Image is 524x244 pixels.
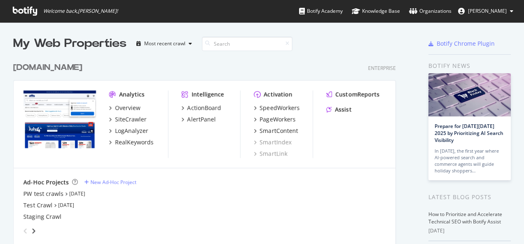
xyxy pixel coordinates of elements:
div: AlertPanel [187,115,216,123]
a: How to Prioritize and Accelerate Technical SEO with Botify Assist [428,211,502,225]
img: Prepare for Black Friday 2025 by Prioritizing AI Search Visibility [428,73,511,116]
div: My Web Properties [13,35,126,52]
a: [DATE] [58,202,74,209]
a: SmartIndex [254,138,291,146]
span: Imran Mahaldar [468,7,507,14]
a: Assist [326,105,351,114]
a: Overview [109,104,140,112]
div: Overview [115,104,140,112]
a: Test Crawl [23,201,52,209]
div: Knowledge Base [352,7,400,15]
a: SmartLink [254,150,287,158]
div: ActionBoard [187,104,221,112]
div: Analytics [119,91,145,99]
div: [DOMAIN_NAME] [13,62,82,74]
input: Search [202,37,292,51]
div: Most recent crawl [144,41,185,46]
div: Intelligence [192,91,224,99]
div: [DATE] [428,227,511,235]
div: Botify Academy [299,7,343,15]
a: PW test crawls [23,190,63,198]
button: [PERSON_NAME] [451,5,520,18]
div: Latest Blog Posts [428,193,511,202]
div: CustomReports [335,91,379,99]
a: SiteCrawler [109,115,147,123]
a: [DATE] [69,190,85,197]
a: [DOMAIN_NAME] [13,62,86,74]
div: SiteCrawler [115,115,147,123]
a: AlertPanel [182,115,216,123]
div: Enterprise [368,65,396,72]
a: LogAnalyzer [109,127,148,135]
a: Prepare for [DATE][DATE] 2025 by Prioritizing AI Search Visibility [435,123,503,144]
a: New Ad-Hoc Project [84,179,136,186]
a: SpeedWorkers [254,104,299,112]
div: Botify Chrome Plugin [437,40,495,48]
div: PageWorkers [260,115,295,123]
div: angle-right [31,227,37,235]
div: Organizations [409,7,451,15]
a: Staging Crawl [23,213,61,221]
div: angle-left [20,224,31,237]
a: SmartContent [254,127,298,135]
a: ActionBoard [182,104,221,112]
a: Botify Chrome Plugin [428,40,495,48]
div: SmartContent [260,127,298,135]
img: www.lowes.com [23,91,96,149]
div: Botify news [428,61,511,70]
div: Ad-Hoc Projects [23,178,69,186]
div: In [DATE], the first year where AI-powered search and commerce agents will guide holiday shoppers… [435,148,505,174]
div: Activation [264,91,292,99]
div: SpeedWorkers [260,104,299,112]
a: PageWorkers [254,115,295,123]
a: RealKeywords [109,138,154,146]
span: Welcome back, [PERSON_NAME] ! [43,8,118,14]
div: RealKeywords [115,138,154,146]
div: New Ad-Hoc Project [91,179,136,186]
a: CustomReports [326,91,379,99]
div: LogAnalyzer [115,127,148,135]
button: Most recent crawl [133,37,195,50]
div: Assist [335,105,351,114]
